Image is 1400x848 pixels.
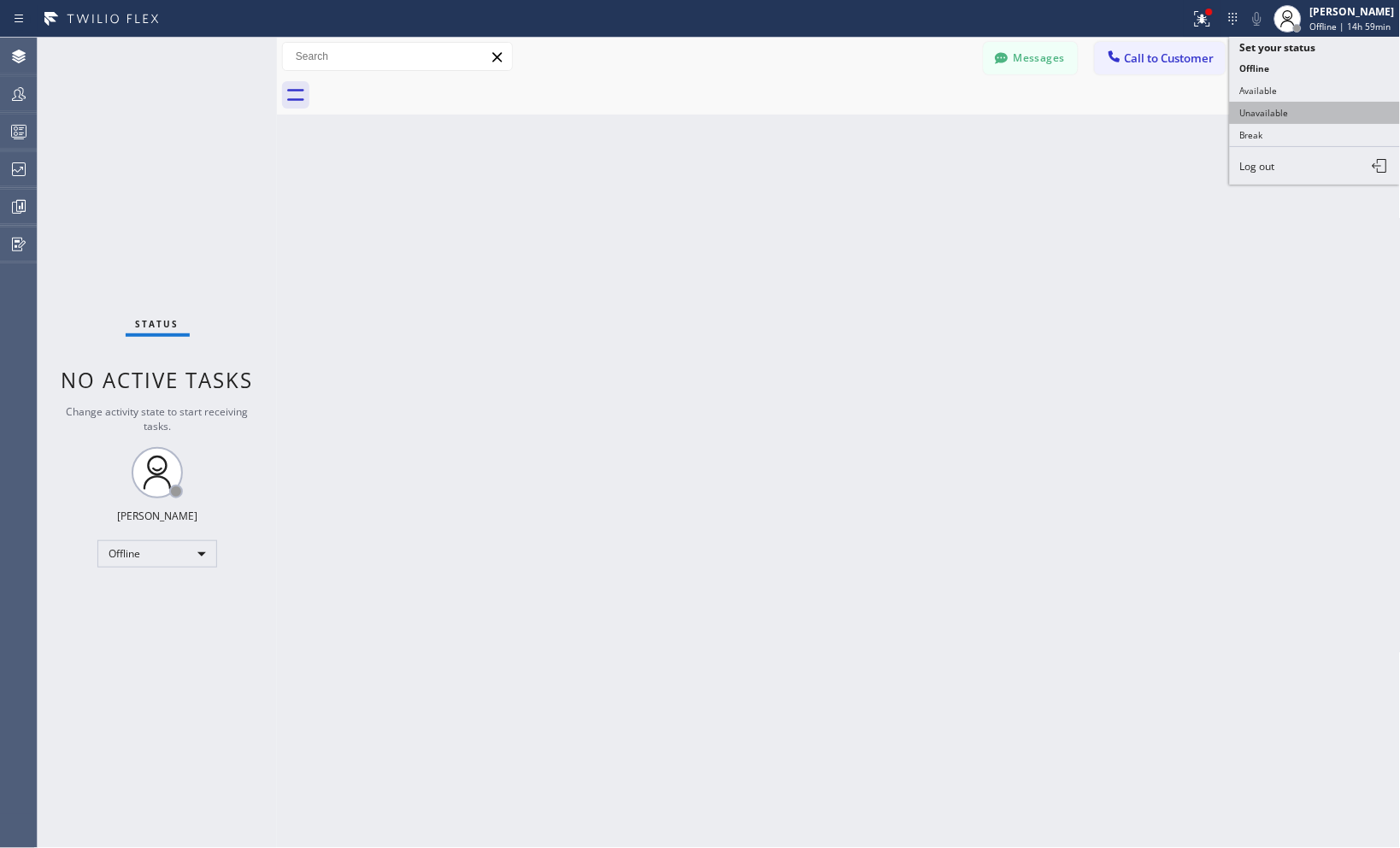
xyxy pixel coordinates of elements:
button: Call to Customer [1095,42,1226,74]
div: [PERSON_NAME] [117,509,197,523]
span: Call to Customer [1125,50,1215,66]
button: Messages [984,42,1078,74]
span: Change activity state to start receiving tasks. [67,404,249,433]
span: Status [136,318,179,330]
input: Search [283,43,512,70]
span: No active tasks [62,366,254,394]
span: Offline | 14h 59min [1310,21,1391,32]
div: [PERSON_NAME] [1310,4,1395,19]
div: Offline [97,540,217,568]
button: Mute [1245,7,1269,31]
